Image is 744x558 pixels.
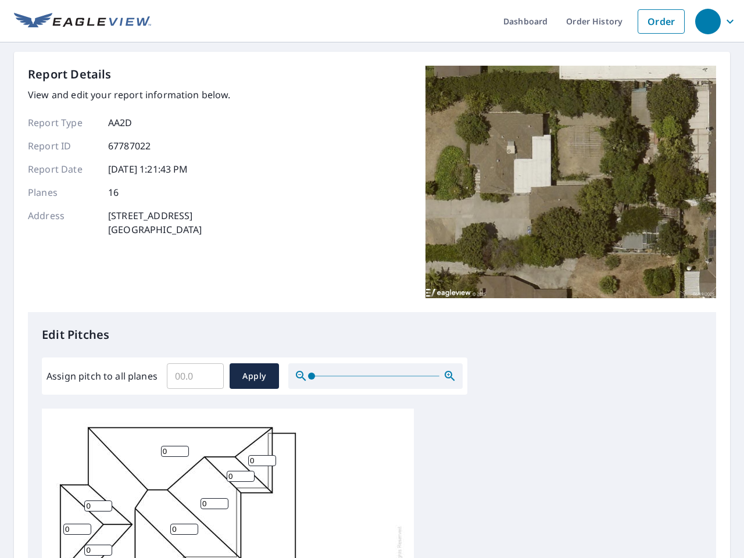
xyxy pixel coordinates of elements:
[28,162,98,176] p: Report Date
[167,360,224,392] input: 00.0
[425,66,716,298] img: Top image
[239,369,270,384] span: Apply
[28,139,98,153] p: Report ID
[14,13,151,30] img: EV Logo
[28,209,98,237] p: Address
[28,66,112,83] p: Report Details
[108,139,151,153] p: 67787022
[28,88,231,102] p: View and edit your report information below.
[46,369,158,383] label: Assign pitch to all planes
[108,209,202,237] p: [STREET_ADDRESS] [GEOGRAPHIC_DATA]
[108,116,133,130] p: AA2D
[230,363,279,389] button: Apply
[28,185,98,199] p: Planes
[108,185,119,199] p: 16
[108,162,188,176] p: [DATE] 1:21:43 PM
[638,9,685,34] a: Order
[42,326,702,344] p: Edit Pitches
[28,116,98,130] p: Report Type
